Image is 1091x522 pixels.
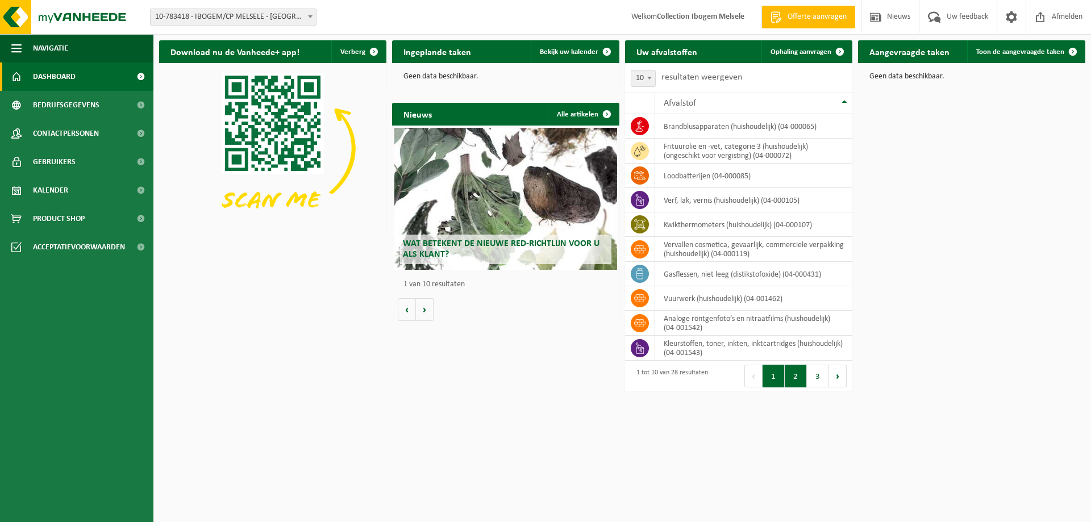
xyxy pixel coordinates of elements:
button: 3 [807,365,829,387]
span: Contactpersonen [33,119,99,148]
label: resultaten weergeven [661,73,742,82]
h2: Ingeplande taken [392,40,482,62]
h2: Download nu de Vanheede+ app! [159,40,311,62]
button: Volgende [416,298,434,321]
span: Gebruikers [33,148,76,176]
a: Ophaling aanvragen [761,40,851,63]
strong: Collection Ibogem Melsele [657,12,744,21]
span: Verberg [340,48,365,56]
button: 1 [763,365,785,387]
td: vervallen cosmetica, gevaarlijk, commerciele verpakking (huishoudelijk) (04-000119) [655,237,852,262]
span: Afvalstof [664,99,696,108]
span: Wat betekent de nieuwe RED-richtlijn voor u als klant? [403,239,599,259]
span: Bekijk uw kalender [540,48,598,56]
img: Download de VHEPlus App [159,63,386,233]
button: Verberg [331,40,385,63]
p: Geen data beschikbaar. [403,73,608,81]
td: brandblusapparaten (huishoudelijk) (04-000065) [655,114,852,139]
td: vuurwerk (huishoudelijk) (04-001462) [655,286,852,311]
span: 10-783418 - IBOGEM/CP MELSELE - MELSELE [150,9,317,26]
td: kwikthermometers (huishoudelijk) (04-000107) [655,212,852,237]
h2: Aangevraagde taken [858,40,961,62]
td: analoge röntgenfoto’s en nitraatfilms (huishoudelijk) (04-001542) [655,311,852,336]
h2: Uw afvalstoffen [625,40,709,62]
span: Bedrijfsgegevens [33,91,99,119]
span: Acceptatievoorwaarden [33,233,125,261]
span: Offerte aanvragen [785,11,850,23]
td: gasflessen, niet leeg (distikstofoxide) (04-000431) [655,262,852,286]
span: Kalender [33,176,68,204]
span: Toon de aangevraagde taken [976,48,1064,56]
span: Ophaling aanvragen [771,48,831,56]
button: Next [829,365,847,387]
td: frituurolie en -vet, categorie 3 (huishoudelijk) (ongeschikt voor vergisting) (04-000072) [655,139,852,164]
p: Geen data beschikbaar. [869,73,1074,81]
td: kleurstoffen, toner, inkten, inktcartridges (huishoudelijk) (04-001543) [655,336,852,361]
a: Offerte aanvragen [761,6,855,28]
p: 1 van 10 resultaten [403,281,614,289]
span: 10-783418 - IBOGEM/CP MELSELE - MELSELE [151,9,316,25]
span: 10 [631,70,656,87]
span: Product Shop [33,204,85,233]
button: Vorige [398,298,416,321]
span: 10 [631,70,655,86]
a: Wat betekent de nieuwe RED-richtlijn voor u als klant? [394,128,617,270]
a: Bekijk uw kalender [531,40,618,63]
a: Toon de aangevraagde taken [967,40,1084,63]
button: 2 [785,365,807,387]
span: Navigatie [33,34,68,62]
a: Alle artikelen [548,103,618,126]
h2: Nieuws [392,103,443,125]
span: Dashboard [33,62,76,91]
div: 1 tot 10 van 28 resultaten [631,364,708,389]
button: Previous [744,365,763,387]
td: loodbatterijen (04-000085) [655,164,852,188]
td: verf, lak, vernis (huishoudelijk) (04-000105) [655,188,852,212]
